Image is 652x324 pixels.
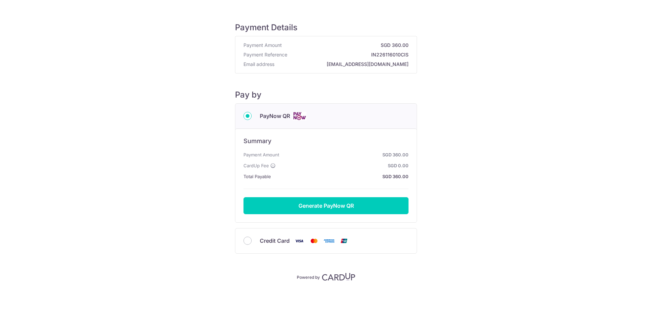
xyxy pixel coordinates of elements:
[278,161,409,170] strong: SGD 0.00
[297,273,320,280] p: Powered by
[260,112,290,120] span: PayNow QR
[337,237,351,245] img: Union Pay
[260,237,290,245] span: Credit Card
[307,237,321,245] img: Mastercard
[243,137,409,145] h6: Summary
[243,42,282,49] span: Payment Amount
[274,172,409,181] strong: SGD 360.00
[235,90,417,100] h5: Pay by
[277,61,409,68] strong: [EMAIL_ADDRESS][DOMAIN_NAME]
[290,51,409,58] strong: IN226116010CIS
[282,151,409,159] strong: SGD 360.00
[243,151,279,159] span: Payment Amount
[322,237,336,245] img: American Express
[235,22,417,33] h5: Payment Details
[243,172,271,181] span: Total Payable
[243,51,287,58] span: Payment Reference
[243,161,269,170] span: CardUp Fee
[322,273,355,281] img: CardUp
[243,237,409,245] div: Credit Card Visa Mastercard American Express Union Pay
[292,237,306,245] img: Visa
[243,197,409,214] button: Generate PayNow QR
[243,112,409,120] div: PayNow QR Cards logo
[285,42,409,49] strong: SGD 360.00
[243,61,274,68] span: Email address
[293,112,306,120] img: Cards logo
